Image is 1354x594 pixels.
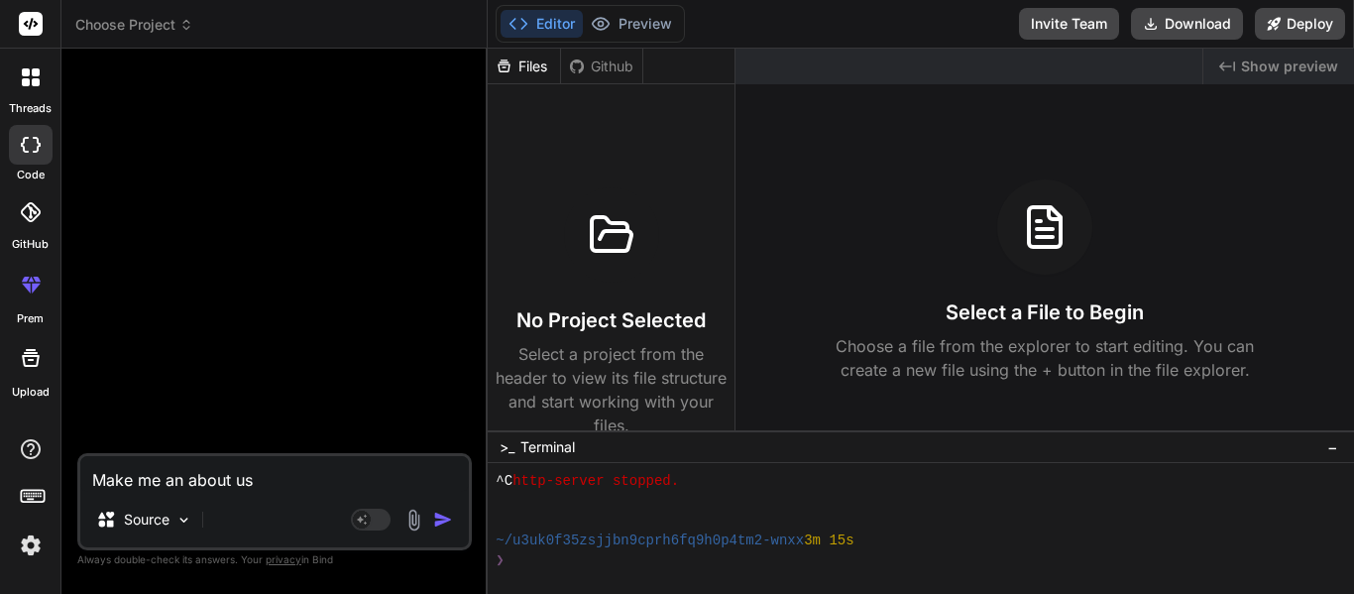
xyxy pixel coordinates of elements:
[175,512,192,529] img: Pick Models
[561,57,642,76] div: Github
[433,510,453,530] img: icon
[946,298,1144,326] h3: Select a File to Begin
[1327,437,1338,457] span: −
[520,437,575,457] span: Terminal
[402,509,425,532] img: attachment
[512,471,679,491] span: http-server stopped.
[496,471,512,491] span: ^C
[1131,8,1243,40] button: Download
[501,10,583,38] button: Editor
[583,10,680,38] button: Preview
[1019,8,1119,40] button: Invite Team
[496,342,727,437] p: Select a project from the header to view its file structure and start working with your files.
[804,531,853,550] span: 3m 15s
[496,531,804,550] span: ~/u3uk0f35zsjjbn9cprh6fq9h0p4tm2-wnxx
[1241,57,1338,76] span: Show preview
[1323,431,1342,463] button: −
[516,306,706,334] h3: No Project Selected
[80,456,469,492] textarea: Make me an about us
[266,553,301,565] span: privacy
[75,15,193,35] span: Choose Project
[77,550,472,569] p: Always double-check its answers. Your in Bind
[823,334,1267,382] p: Choose a file from the explorer to start editing. You can create a new file using the + button in...
[500,437,514,457] span: >_
[1255,8,1345,40] button: Deploy
[12,384,50,401] label: Upload
[9,100,52,117] label: threads
[14,529,48,562] img: settings
[496,550,505,570] span: ❯
[17,310,44,327] label: prem
[488,57,560,76] div: Files
[12,236,49,253] label: GitHub
[124,510,169,530] p: Source
[17,167,45,183] label: code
